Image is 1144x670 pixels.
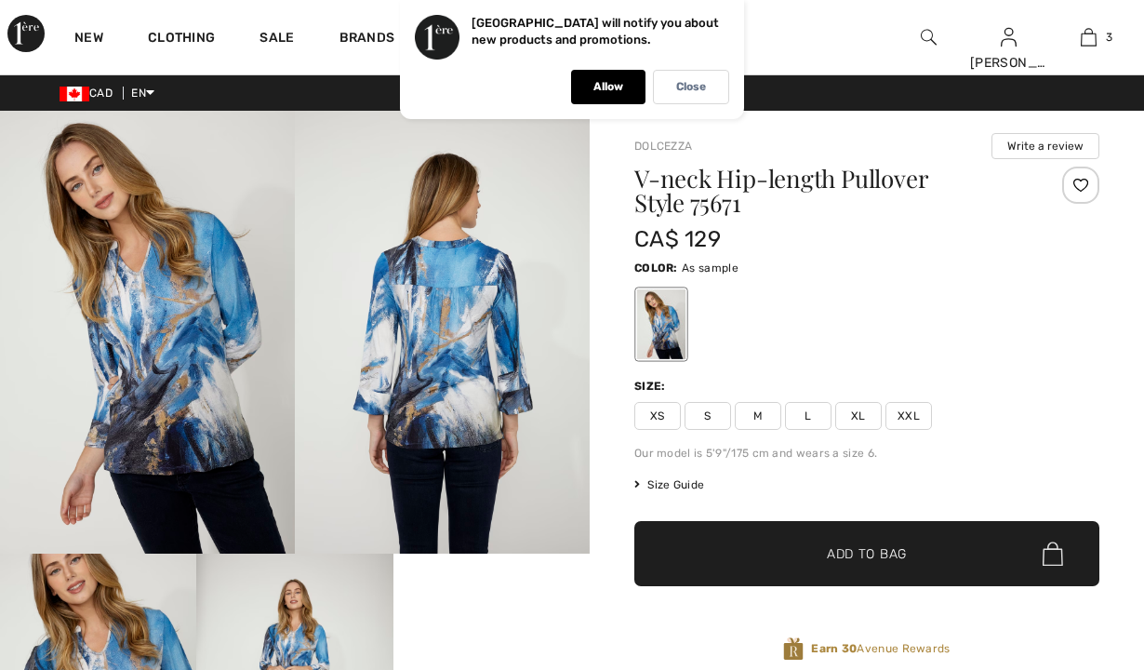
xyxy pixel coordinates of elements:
img: My Info [1001,26,1017,48]
div: Size: [634,378,670,395]
span: L [785,402,831,430]
h1: V-neck Hip-length Pullover Style 75671 [634,167,1022,215]
span: M [735,402,781,430]
a: 3 [1050,26,1128,48]
div: [PERSON_NAME] [970,53,1048,73]
a: Dolcezza [634,140,692,153]
img: Avenue Rewards [783,636,804,662]
strong: Earn 30 [811,642,857,655]
span: Size Guide [634,476,704,493]
img: Canadian Dollar [60,87,89,101]
span: CA$ 129 [634,226,721,252]
a: Sign In [1001,28,1017,46]
video: Your browser does not support the video tag. [393,554,590,652]
p: Allow [593,80,623,94]
p: Close [676,80,706,94]
span: XS [634,402,681,430]
p: [GEOGRAPHIC_DATA] will notify you about new products and promotions. [472,16,719,47]
div: As sample [637,289,685,359]
span: S [685,402,731,430]
img: V-Neck Hip-Length Pullover Style 75671. 2 [295,111,590,554]
a: Brands [339,30,395,49]
a: Clothing [148,30,215,49]
a: New [74,30,103,49]
img: search the website [921,26,937,48]
span: Add to Bag [827,544,907,564]
button: Add to Bag [634,521,1099,586]
img: 1ère Avenue [7,15,45,52]
span: XL [835,402,882,430]
span: EN [131,87,154,100]
span: XXL [885,402,932,430]
span: CAD [60,87,120,100]
span: Avenue Rewards [811,640,950,657]
span: Color: [634,261,678,275]
a: Sale [259,30,294,49]
div: Our model is 5'9"/175 cm and wears a size 6. [634,445,1099,462]
button: Write a review [991,133,1099,159]
span: As sample [682,261,738,275]
span: 3 [1106,29,1112,46]
img: My Bag [1081,26,1097,48]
